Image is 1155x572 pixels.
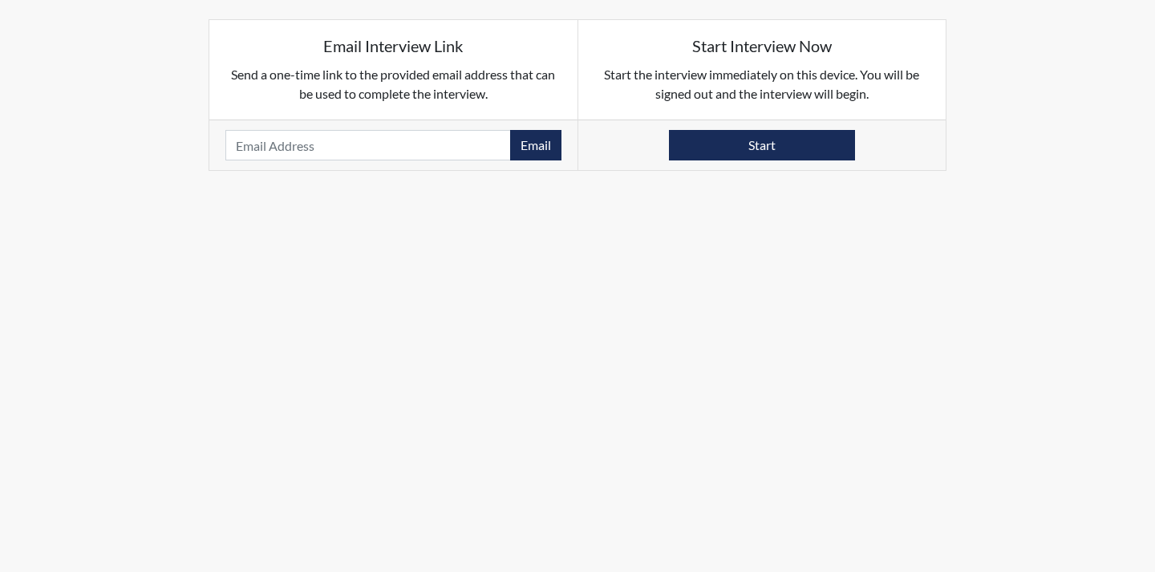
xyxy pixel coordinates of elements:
button: Email [510,130,561,160]
p: Send a one-time link to the provided email address that can be used to complete the interview. [225,65,561,103]
input: Email Address [225,130,511,160]
button: Start [669,130,855,160]
p: Start the interview immediately on this device. You will be signed out and the interview will begin. [594,65,930,103]
h5: Start Interview Now [594,36,930,55]
h5: Email Interview Link [225,36,561,55]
